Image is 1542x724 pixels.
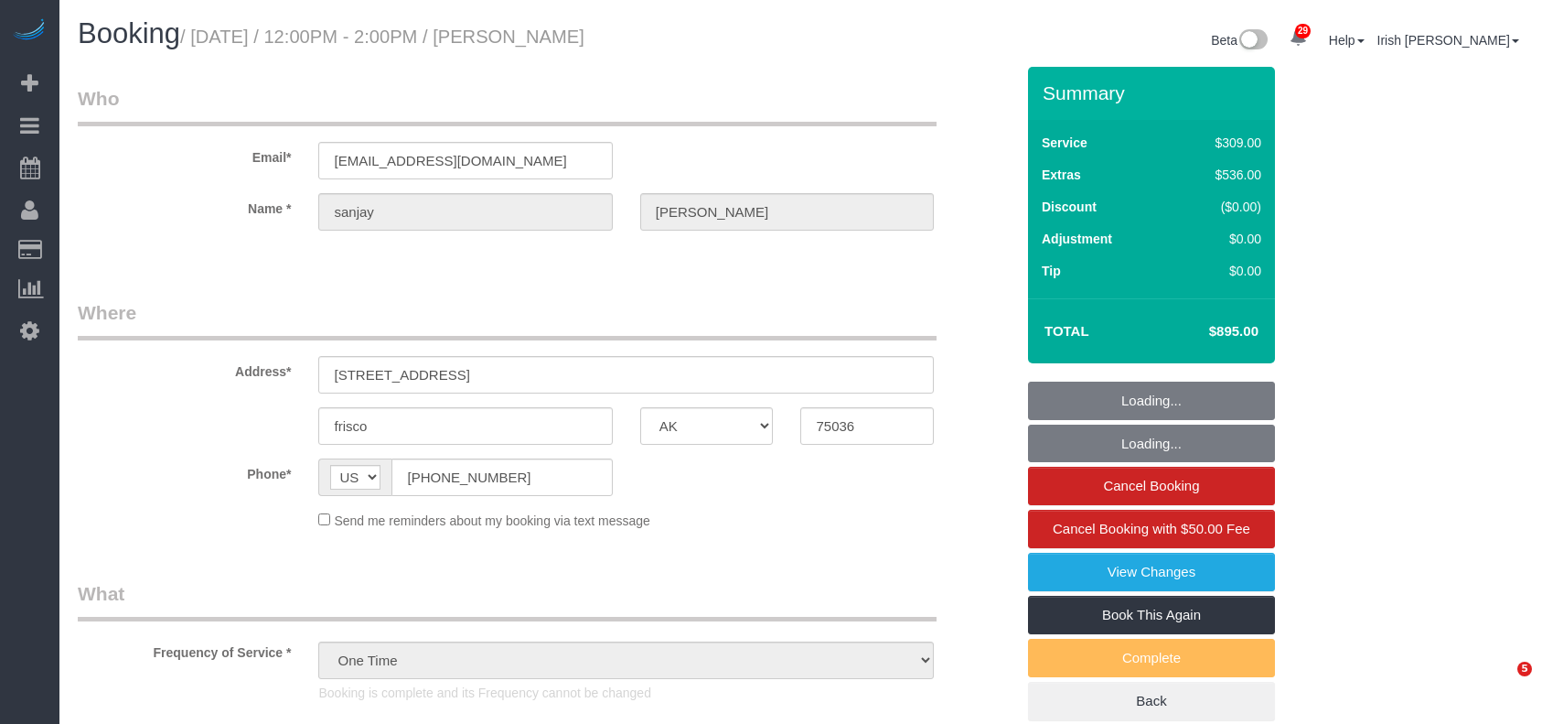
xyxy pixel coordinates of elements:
[334,513,650,528] span: Send me reminders about my booking via text message
[1517,662,1532,676] span: 5
[1028,553,1275,591] a: View Changes
[391,459,612,496] input: Phone*
[1043,82,1266,103] h3: Summary
[1154,324,1258,340] h4: $895.00
[1280,18,1316,59] a: 29
[1176,166,1261,184] div: $536.00
[78,17,180,49] span: Booking
[1042,134,1087,152] label: Service
[1329,33,1365,48] a: Help
[1480,662,1524,706] iframe: Intercom live chat
[64,356,305,381] label: Address*
[64,142,305,167] label: Email*
[1053,521,1250,536] span: Cancel Booking with $50.00 Fee
[64,193,305,218] label: Name *
[78,85,937,126] legend: Who
[1211,33,1268,48] a: Beta
[78,580,937,621] legend: What
[64,637,305,662] label: Frequency of Service *
[318,142,612,179] input: Email*
[64,459,305,483] label: Phone*
[1042,262,1061,280] label: Tip
[318,193,612,231] input: First Name*
[1377,33,1519,48] a: Irish [PERSON_NAME]
[1028,510,1275,548] a: Cancel Booking with $50.00 Fee
[1028,596,1275,634] a: Book This Again
[800,407,934,445] input: Zip Code*
[640,193,934,231] input: Last Name*
[1042,198,1097,216] label: Discount
[11,18,48,44] img: Automaid Logo
[318,407,612,445] input: City*
[1176,198,1261,216] div: ($0.00)
[1044,323,1089,339] strong: Total
[1176,230,1261,248] div: $0.00
[1028,467,1275,505] a: Cancel Booking
[1042,166,1081,184] label: Extras
[1176,262,1261,280] div: $0.00
[1176,134,1261,152] div: $309.00
[1295,24,1311,38] span: 29
[1042,230,1112,248] label: Adjustment
[180,27,584,47] small: / [DATE] / 12:00PM - 2:00PM / [PERSON_NAME]
[1028,682,1275,720] a: Back
[318,684,934,702] p: Booking is complete and its Frequency cannot be changed
[78,299,937,340] legend: Where
[1237,29,1268,53] img: New interface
